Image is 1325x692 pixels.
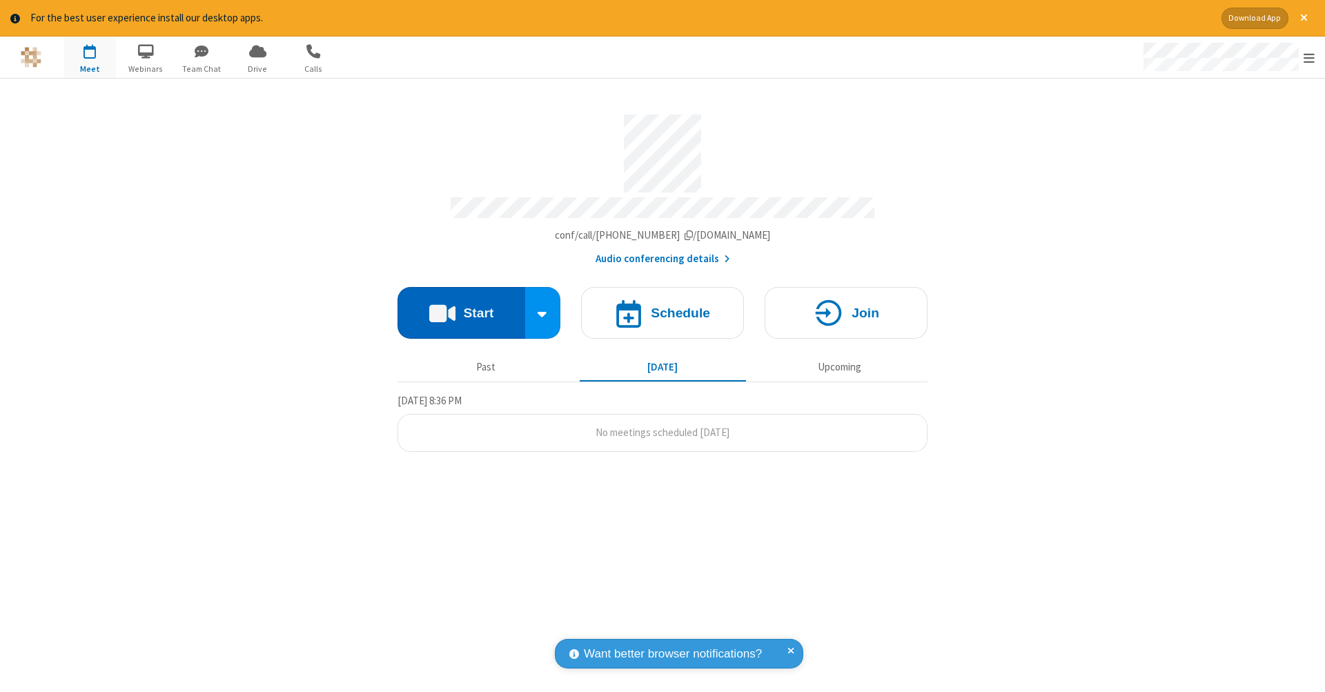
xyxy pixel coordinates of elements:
span: Calls [288,63,340,75]
span: [DATE] 8:36 PM [397,394,462,407]
span: Webinars [120,63,172,75]
h4: Join [852,306,879,319]
button: Join [765,287,927,339]
h4: Start [463,306,493,319]
span: No meetings scheduled [DATE] [596,426,729,439]
button: Start [397,287,525,339]
button: Copy my meeting room linkCopy my meeting room link [555,228,771,244]
button: Close alert [1293,8,1315,29]
button: Audio conferencing details [596,251,730,267]
button: Download App [1221,8,1288,29]
div: Start conference options [525,287,561,339]
div: For the best user experience install our desktop apps. [30,10,1211,26]
button: Upcoming [756,355,923,381]
span: Meet [64,63,116,75]
button: Schedule [581,287,744,339]
span: Team Chat [176,63,228,75]
span: Copy my meeting room link [555,228,771,241]
img: QA Selenium DO NOT DELETE OR CHANGE [21,47,41,68]
section: Account details [397,104,927,266]
section: Today's Meetings [397,393,927,452]
h4: Schedule [651,306,710,319]
span: Want better browser notifications? [584,645,762,663]
span: Drive [232,63,284,75]
button: Logo [5,37,57,78]
button: [DATE] [580,355,746,381]
button: Past [403,355,569,381]
div: Open menu [1130,37,1325,78]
